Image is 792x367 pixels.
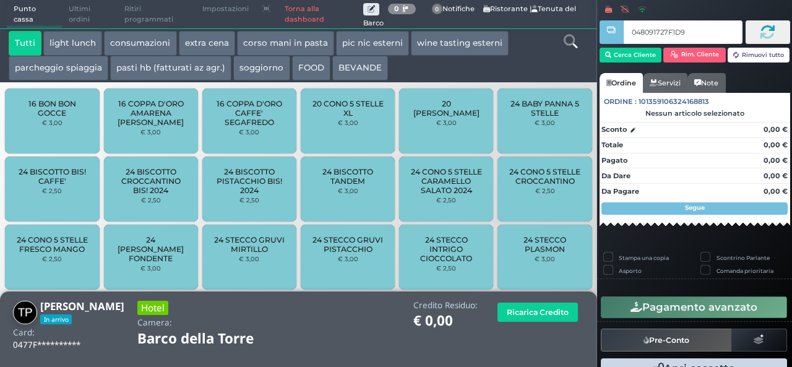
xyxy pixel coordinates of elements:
small: € 3,00 [140,264,161,272]
button: Pre-Conto [601,329,732,351]
h4: Credito Residuo: [413,301,478,310]
strong: Sconto [601,124,627,135]
small: € 3,00 [239,128,259,136]
span: 24 CONO 5 STELLE CARAMELLO SALATO 2024 [410,167,483,195]
small: € 3,00 [535,119,555,126]
label: Stampa una copia [619,254,669,262]
span: 24 BISCOTTO TANDEM [311,167,385,186]
small: € 3,00 [140,128,161,136]
span: 24 STECCO GRUVI MIRTILLO [213,235,286,254]
small: € 3,00 [338,119,358,126]
b: [PERSON_NAME] [40,299,124,313]
h4: Camera: [137,318,172,327]
span: 24 STECCO GRUVI PISTACCHIO [311,235,385,254]
span: 20 CONO 5 STELLE XL [311,99,385,118]
strong: 0,00 € [764,171,788,180]
span: Ritiri programmati [118,1,196,28]
strong: Pagato [601,156,627,165]
strong: 0,00 € [764,156,788,165]
h1: € 0,00 [413,313,478,329]
span: 20 [PERSON_NAME] [410,99,483,118]
b: 0 [394,4,399,13]
h4: Card: [13,328,35,337]
span: 24 BISCOTTO BIS! CAFFE' [15,167,89,186]
button: pasti hb (fatturati az agr.) [110,56,231,80]
strong: Da Dare [601,171,631,180]
small: € 3,00 [338,255,358,262]
span: Ordine : [604,97,637,107]
button: corso mani in pasta [237,31,334,56]
strong: Segue [685,204,705,212]
small: € 2,50 [436,196,456,204]
span: 24 STECCO INTRIGO CIOCCOLATO [410,235,483,263]
button: light lunch [43,31,102,56]
button: parcheggio spiaggia [9,56,108,80]
strong: 0,00 € [764,187,788,196]
small: € 2,50 [42,187,62,194]
label: Comanda prioritaria [717,267,773,275]
span: 101359106324168813 [639,97,709,107]
label: Scontrino Parlante [717,254,770,262]
small: € 3,00 [42,119,62,126]
small: € 2,50 [239,196,259,204]
small: € 3,00 [436,119,457,126]
span: 16 BON BON GOCCE [15,99,89,118]
div: Nessun articolo selezionato [600,109,790,118]
button: Rimuovi tutto [728,48,790,63]
button: Ricarica Credito [497,303,578,322]
button: FOOD [292,56,330,80]
h3: Hotel [137,301,168,315]
button: wine tasting esterni [411,31,509,56]
span: 0 [432,4,443,15]
span: 24 CONO 5 STELLE CROCCANTINO [508,167,582,186]
a: Servizi [643,73,687,93]
small: € 2,50 [141,196,161,204]
button: consumazioni [104,31,176,56]
small: € 3,00 [239,255,259,262]
span: In arrivo [40,314,72,324]
strong: Totale [601,140,623,149]
span: Ultimi ordini [62,1,118,28]
strong: 0,00 € [764,125,788,134]
button: Tutti [9,31,41,56]
span: 16 COPPA D'ORO AMARENA [PERSON_NAME] [114,99,187,127]
button: BEVANDE [332,56,388,80]
button: Pagamento avanzato [601,296,787,317]
label: Asporto [619,267,642,275]
input: Codice Cliente [624,20,742,44]
a: Torna alla dashboard [277,1,363,28]
a: Note [687,73,725,93]
span: 24 [PERSON_NAME] FONDENTE [114,235,187,263]
button: pic nic esterni [336,31,409,56]
span: Punto cassa [7,1,62,28]
span: 16 COPPA D'ORO CAFFE' SEGAFREDO [213,99,286,127]
span: 24 BISCOTTO PISTACCHIO BIS! 2024 [213,167,286,195]
h1: Barco della Torre [137,331,288,347]
img: Tamara Petrushevikj [13,301,37,325]
small: € 3,00 [338,187,358,194]
span: Impostazioni [196,1,256,18]
small: € 2,50 [535,187,555,194]
small: € 2,50 [436,264,456,272]
span: 24 BISCOTTO CROCCANTINO BIS! 2024 [114,167,187,195]
strong: Da Pagare [601,187,639,196]
span: 24 CONO 5 STELLE FRESCO MANGO [15,235,89,254]
button: Rim. Cliente [663,48,726,63]
button: extra cena [179,31,235,56]
span: 24 BABY PANNA 5 STELLE [508,99,582,118]
span: 24 STECCO PLASMON [508,235,582,254]
button: soggiorno [233,56,290,80]
button: Cerca Cliente [600,48,662,63]
small: € 2,50 [42,255,62,262]
strong: 0,00 € [764,140,788,149]
a: Ordine [600,73,643,93]
small: € 3,00 [535,255,555,262]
